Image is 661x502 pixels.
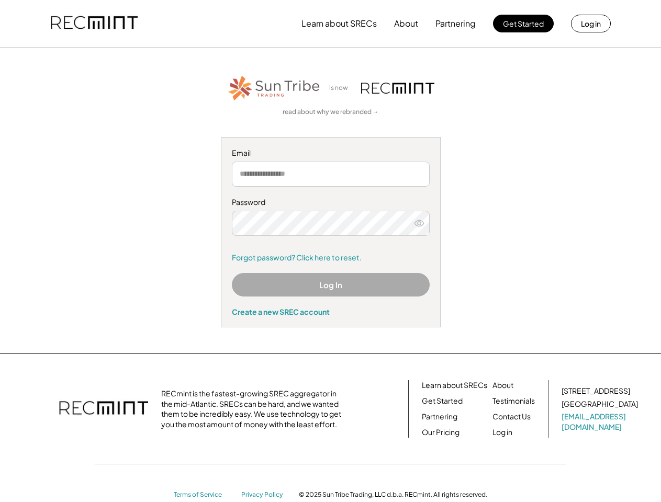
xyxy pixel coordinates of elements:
[493,15,554,32] button: Get Started
[232,197,430,208] div: Password
[492,427,512,438] a: Log in
[492,412,531,422] a: Contact Us
[51,6,138,41] img: recmint-logotype%403x.png
[492,380,513,391] a: About
[422,427,460,438] a: Our Pricing
[394,13,418,34] button: About
[232,253,430,263] a: Forgot password? Click here to reset.
[283,108,379,117] a: read about why we rebranded →
[241,490,288,499] a: Privacy Policy
[492,396,535,406] a: Testimonials
[299,490,487,499] div: © 2025 Sun Tribe Trading, LLC d.b.a. RECmint. All rights reserved.
[301,13,377,34] button: Learn about SRECs
[435,13,476,34] button: Partnering
[232,148,430,158] div: Email
[59,391,148,427] img: recmint-logotype%403x.png
[562,399,638,409] div: [GEOGRAPHIC_DATA]
[327,84,356,93] div: is now
[227,74,321,102] img: STT_Horizontal_Logo%2B-%2BColor.png
[422,380,487,391] a: Learn about SRECs
[562,386,630,396] div: [STREET_ADDRESS]
[361,83,434,94] img: recmint-logotype%403x.png
[422,396,463,406] a: Get Started
[174,490,231,499] a: Terms of Service
[562,412,640,432] a: [EMAIL_ADDRESS][DOMAIN_NAME]
[571,15,611,32] button: Log in
[422,412,457,422] a: Partnering
[161,389,347,429] div: RECmint is the fastest-growing SREC aggregator in the mid-Atlantic. SRECs can be hard, and we wan...
[232,307,430,316] div: Create a new SREC account
[232,273,430,296] button: Log In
